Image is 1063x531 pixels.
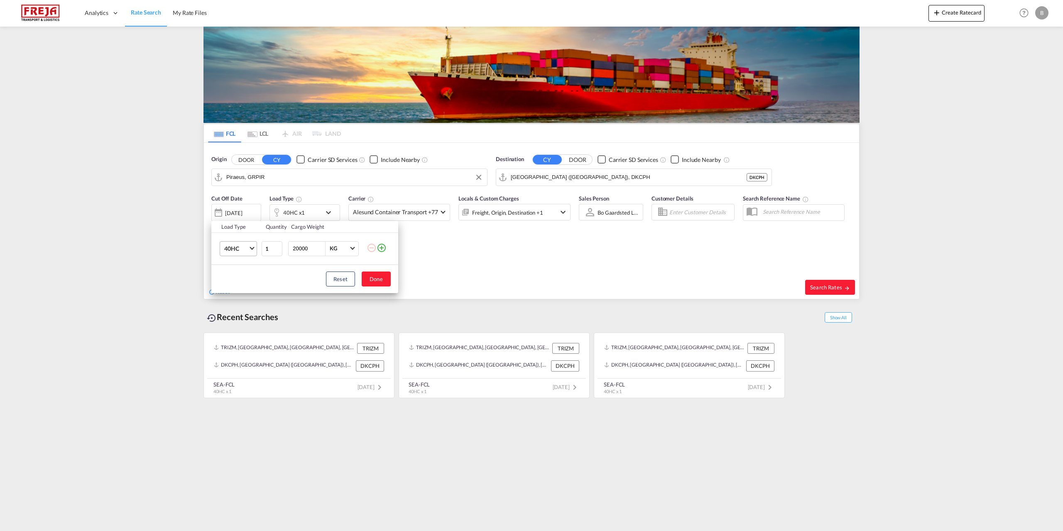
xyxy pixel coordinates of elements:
div: Cargo Weight [291,223,362,230]
button: Done [362,272,391,286]
input: Enter Weight [292,242,325,256]
div: KG [330,245,337,252]
input: Qty [262,241,282,256]
button: Reset [326,272,355,286]
th: Quantity [261,221,287,233]
span: 40HC [224,245,248,253]
md-icon: icon-plus-circle-outline [377,243,387,253]
md-icon: icon-minus-circle-outline [367,243,377,253]
md-select: Choose: 40HC [220,241,257,256]
th: Load Type [211,221,261,233]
